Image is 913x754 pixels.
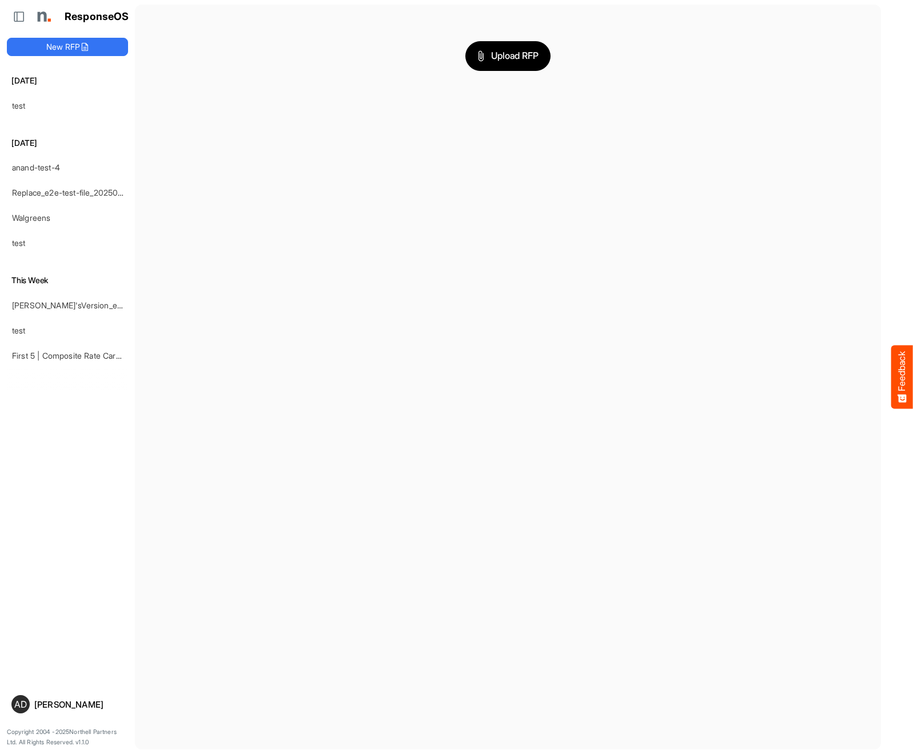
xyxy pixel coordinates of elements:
span: AD [14,700,27,709]
a: test [12,238,26,248]
a: Replace_e2e-test-file_20250604_111803 [12,188,159,197]
h6: This Week [7,274,128,287]
a: First 5 | Composite Rate Card [DATE] [12,351,148,360]
h6: [DATE] [7,74,128,87]
a: Walgreens [12,213,50,223]
a: anand-test-4 [12,162,60,172]
button: New RFP [7,38,128,56]
img: Northell [31,5,54,28]
button: Upload RFP [465,41,551,71]
div: [PERSON_NAME] [34,700,123,709]
h6: [DATE] [7,137,128,149]
a: [PERSON_NAME]'sVersion_e2e-test-file_20250604_111803 [12,300,226,310]
a: test [12,101,26,110]
a: test [12,326,26,335]
p: Copyright 2004 - 2025 Northell Partners Ltd. All Rights Reserved. v 1.1.0 [7,727,128,747]
h1: ResponseOS [65,11,129,23]
span: Upload RFP [477,49,539,64]
button: Feedback [891,346,913,409]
